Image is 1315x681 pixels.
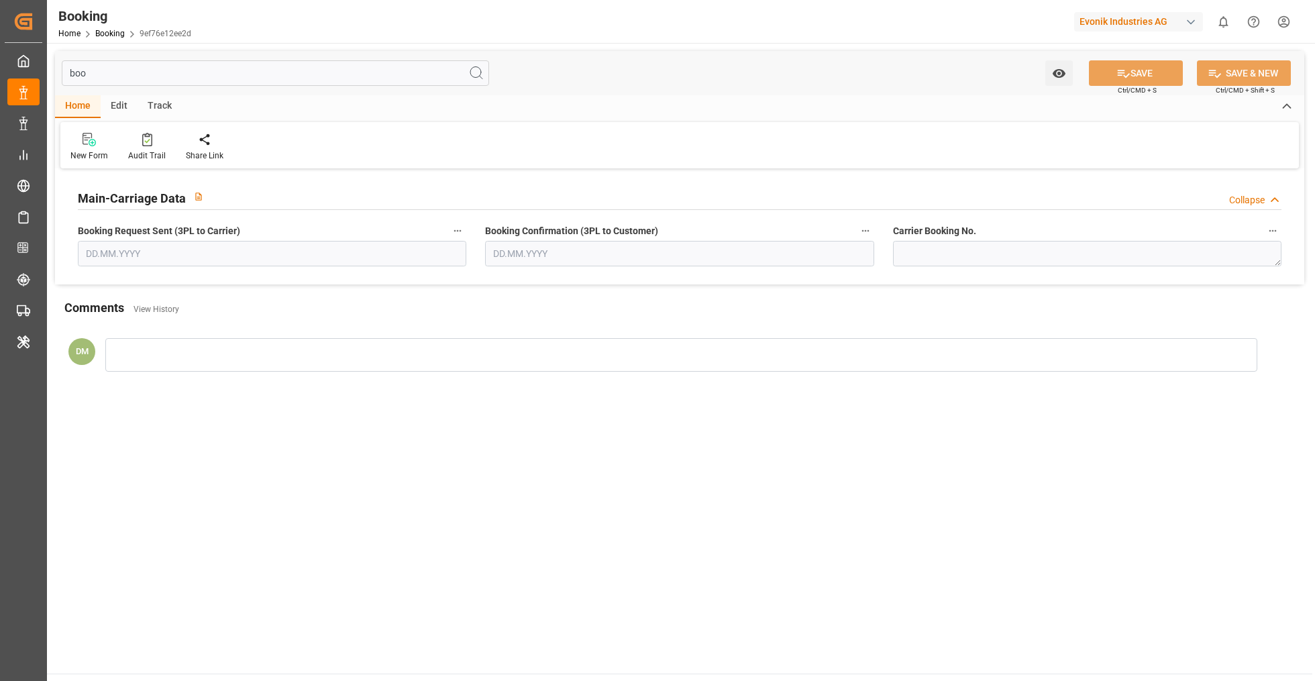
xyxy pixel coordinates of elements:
input: Search Fields [62,60,489,86]
div: Home [55,95,101,118]
button: Carrier Booking No. [1264,222,1281,240]
button: SAVE [1089,60,1183,86]
div: Track [138,95,182,118]
span: DM [76,346,89,356]
button: SAVE & NEW [1197,60,1291,86]
button: Help Center [1239,7,1269,37]
div: Audit Trail [128,150,166,162]
div: Booking [58,6,191,26]
div: Share Link [186,150,223,162]
div: New Form [70,150,108,162]
span: Booking Request Sent (3PL to Carrier) [78,224,240,238]
button: show 0 new notifications [1208,7,1239,37]
span: Carrier Booking No. [893,224,976,238]
h2: Comments [64,299,124,317]
a: View History [134,305,179,314]
div: Collapse [1229,193,1265,207]
input: DD.MM.YYYY [78,241,466,266]
button: View description [186,184,211,209]
a: Home [58,29,81,38]
h2: Main-Carriage Data [78,189,186,207]
button: open menu [1045,60,1073,86]
button: Booking Request Sent (3PL to Carrier) [449,222,466,240]
a: Booking [95,29,125,38]
span: Ctrl/CMD + S [1118,85,1157,95]
div: Edit [101,95,138,118]
button: Booking Confirmation (3PL to Customer) [857,222,874,240]
span: Booking Confirmation (3PL to Customer) [485,224,658,238]
button: Evonik Industries AG [1074,9,1208,34]
div: Evonik Industries AG [1074,12,1203,32]
input: DD.MM.YYYY [485,241,874,266]
span: Ctrl/CMD + Shift + S [1216,85,1275,95]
